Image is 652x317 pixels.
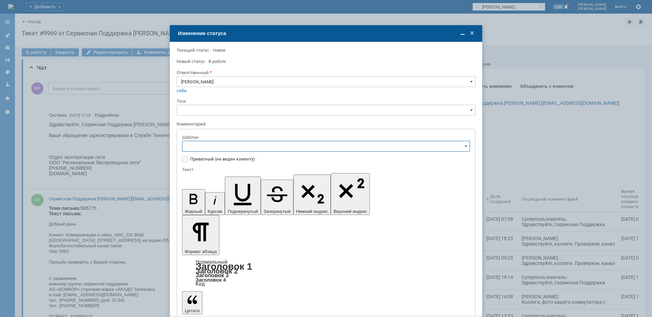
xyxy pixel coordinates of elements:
[177,99,474,103] div: Теги
[182,215,219,255] button: Формат абзаца
[469,30,475,37] span: Закрыть
[213,48,225,53] span: Новое
[178,30,475,36] div: Изменение статуса
[196,277,226,283] a: Заголовок 4
[18,38,73,43] font: нестабильный канал связи
[296,209,328,214] span: Нижний индекс
[177,88,187,94] a: себе
[293,174,331,215] button: Нижний индекс
[182,167,469,172] div: Текст
[190,156,469,162] label: Приватный (не виден клиенту)
[196,267,238,275] a: Заголовок 2
[225,177,260,215] button: Подчеркнутый
[177,59,206,64] label: Новый статус:
[196,259,228,265] a: Нормальный
[333,209,367,214] span: Верхний индекс
[331,173,370,215] button: Верхний индекс
[185,249,217,254] span: Формат абзаца
[261,180,293,215] button: Зачеркнутый
[177,48,210,53] label: Текущий статус:
[196,272,229,278] a: Заголовок 3
[182,291,202,314] button: Цитата
[196,281,205,287] a: Код
[459,30,466,37] span: Свернуть (Ctrl + M)
[177,121,474,128] div: Комментарий
[264,209,291,214] span: Зачеркнутый
[209,59,226,64] span: В работе
[185,308,200,313] span: Цитата
[182,135,469,139] div: Шаблон
[182,189,205,215] button: Жирный
[177,70,474,75] div: Ответственный
[185,209,202,214] span: Жирный
[182,260,470,286] div: Формат абзаца
[205,192,225,215] button: Курсив
[228,209,258,214] span: Подчеркнутый
[196,261,252,272] a: Заголовок 1
[208,209,222,214] span: Курсив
